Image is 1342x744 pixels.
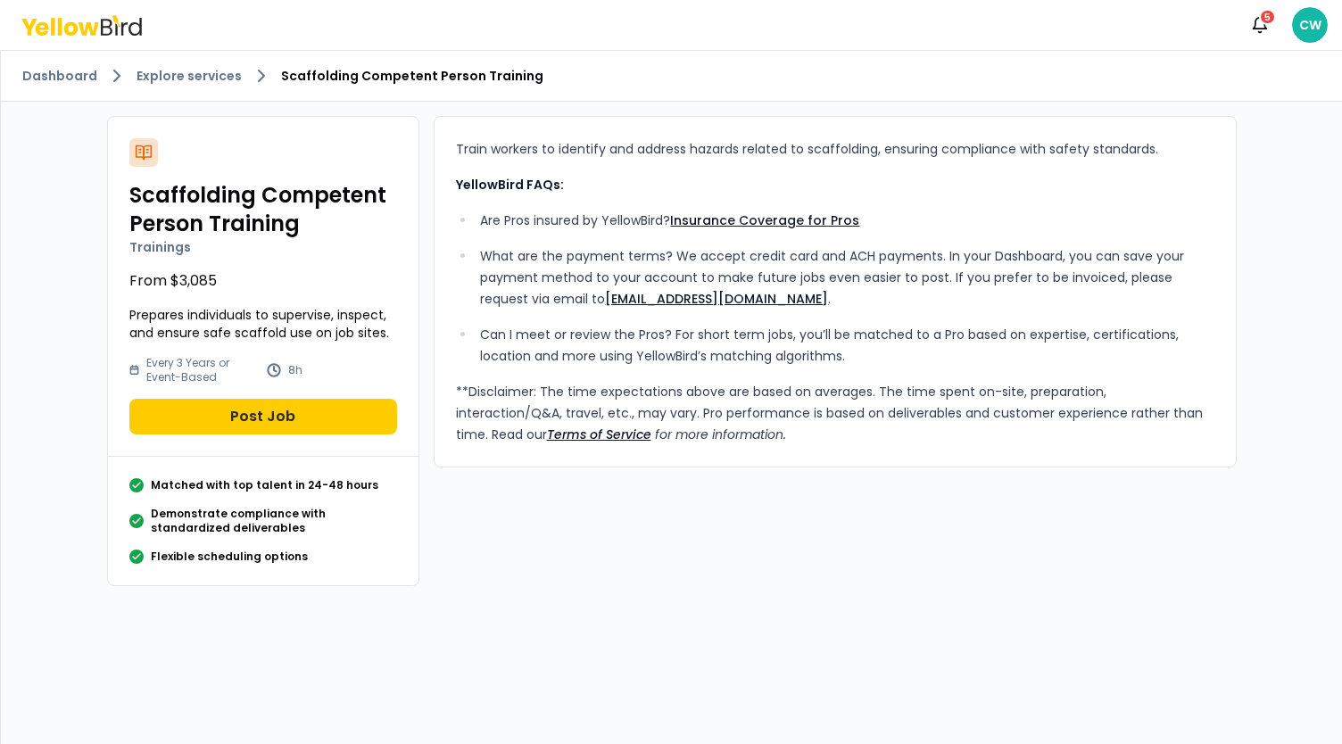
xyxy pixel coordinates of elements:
button: Post Job [129,399,397,434]
p: 8h [288,363,302,377]
p: **Disclaimer: The time expectations above are based on averages. The time spent on-site, preparat... [456,381,1214,445]
button: 5 [1242,7,1278,43]
p: Are Pros insured by YellowBird? [480,210,1214,231]
span: CW [1292,7,1328,43]
a: Insurance Coverage for Pros [670,211,859,229]
p: Matched with top talent in 24-48 hours [151,478,378,492]
p: Trainings [129,238,397,256]
span: Scaffolding Competent Person Training [281,67,543,85]
a: Dashboard [22,67,97,85]
p: From $3,085 [129,270,397,292]
p: Demonstrate compliance with standardized deliverables [151,507,397,535]
p: Prepares individuals to supervise, inspect, and ensure safe scaffold use on job sites. [129,306,397,342]
h2: Scaffolding Competent Person Training [129,181,397,238]
p: Flexible scheduling options [151,550,308,564]
a: Explore services [137,67,242,85]
p: Can I meet or review the Pros? For short term jobs, you’ll be matched to a Pro based on expertise... [480,324,1214,367]
p: What are the payment terms? We accept credit card and ACH payments. In your Dashboard, you can sa... [480,245,1214,310]
p: Train workers to identify and address hazards related to scaffolding, ensuring compliance with sa... [456,138,1214,160]
a: [EMAIL_ADDRESS][DOMAIN_NAME] [605,290,828,308]
nav: breadcrumb [22,65,1321,87]
strong: YellowBird FAQs: [456,176,564,194]
p: Every 3 Years or Event-Based [146,356,259,384]
em: for more information. [655,426,786,443]
a: Terms of Service [547,426,651,443]
div: 5 [1259,9,1276,25]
